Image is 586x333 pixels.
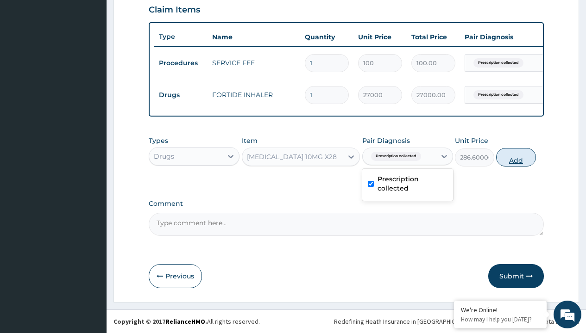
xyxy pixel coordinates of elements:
[149,200,544,208] label: Comment
[460,28,562,46] th: Pair Diagnosis
[113,317,207,326] strong: Copyright © 2017 .
[362,136,410,145] label: Pair Diagnosis
[247,152,337,161] div: [MEDICAL_DATA] 10MG X28
[300,28,353,46] th: Quantity
[371,152,421,161] span: Prescription collected
[461,315,540,323] p: How may I help you today?
[488,264,544,288] button: Submit
[473,58,523,68] span: Prescription collected
[353,28,407,46] th: Unit Price
[154,28,208,45] th: Type
[378,174,447,193] label: Prescription collected
[407,28,460,46] th: Total Price
[461,306,540,314] div: We're Online!
[154,86,208,104] td: Drugs
[208,86,300,104] td: FORTIDE INHALER
[455,136,488,145] label: Unit Price
[208,54,300,72] td: SERVICE FEE
[334,317,579,326] div: Redefining Heath Insurance in [GEOGRAPHIC_DATA] using Telemedicine and Data Science!
[165,317,205,326] a: RelianceHMO
[496,148,536,166] button: Add
[473,90,523,99] span: Prescription collected
[149,137,168,145] label: Types
[149,264,202,288] button: Previous
[17,46,38,69] img: d_794563401_company_1708531726252_794563401
[152,5,174,27] div: Minimize live chat window
[208,28,300,46] th: Name
[149,5,200,15] h3: Claim Items
[5,229,176,261] textarea: Type your message and hit 'Enter'
[154,152,174,161] div: Drugs
[242,136,258,145] label: Item
[154,55,208,72] td: Procedures
[107,309,586,333] footer: All rights reserved.
[48,52,156,64] div: Chat with us now
[54,105,128,198] span: We're online!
